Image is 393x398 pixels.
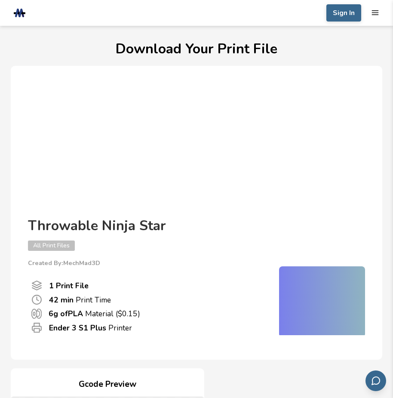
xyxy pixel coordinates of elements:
[49,295,111,305] p: Print Time
[49,295,74,305] b: 42 min
[28,259,365,267] p: Created By: MechMad3D
[365,370,386,391] button: Send feedback via email
[49,323,132,333] p: Printer
[326,4,361,22] button: Sign In
[31,322,42,333] span: Printer
[28,218,365,233] h4: Throwable Ninja Star
[31,280,42,291] span: Number Of Print files
[31,309,42,319] span: Material Used
[49,323,106,333] b: Ender 3 S1 Plus
[49,281,89,291] b: 1 Print File
[49,309,83,319] b: 6 g of PLA
[11,377,204,392] h4: Gcode Preview
[31,294,42,305] span: Print Time
[11,41,382,56] h1: Download Your Print File
[28,241,75,251] span: All Print Files
[49,309,140,319] p: Material ($ 0.15 )
[371,9,379,17] button: mobile navigation menu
